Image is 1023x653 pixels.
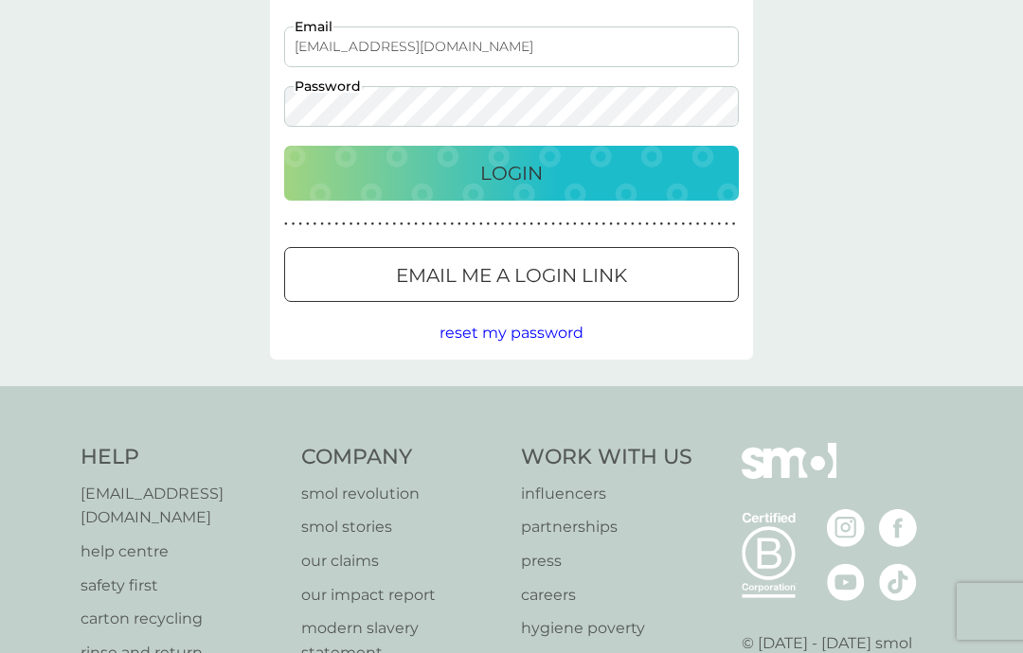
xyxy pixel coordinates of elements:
p: ● [645,220,649,229]
p: ● [284,220,288,229]
p: ● [450,220,454,229]
p: ● [328,220,332,229]
p: ● [732,220,736,229]
p: ● [653,220,656,229]
p: ● [638,220,642,229]
p: ● [581,220,584,229]
p: ● [386,220,389,229]
p: ● [537,220,541,229]
p: ● [710,220,714,229]
h4: Work With Us [521,443,692,472]
p: ● [602,220,606,229]
p: ● [674,220,678,229]
p: ● [631,220,635,229]
p: ● [623,220,627,229]
p: Login [480,158,543,188]
button: Login [284,146,739,201]
button: reset my password [440,321,583,345]
p: ● [320,220,324,229]
img: visit the smol Instagram page [827,509,865,547]
p: ● [595,220,599,229]
p: ● [545,220,548,229]
p: ● [342,220,346,229]
p: ● [515,220,519,229]
p: ● [422,220,425,229]
p: ● [573,220,577,229]
p: ● [298,220,302,229]
p: ● [436,220,440,229]
p: ● [472,220,476,229]
p: ● [725,220,728,229]
p: ● [334,220,338,229]
p: ● [523,220,527,229]
p: ● [681,220,685,229]
p: ● [356,220,360,229]
p: ● [350,220,353,229]
p: ● [371,220,375,229]
a: hygiene poverty [521,616,692,641]
a: our claims [301,549,503,574]
a: influencers [521,482,692,506]
img: visit the smol Youtube page [827,563,865,601]
a: partnerships [521,515,692,539]
p: ● [292,220,296,229]
a: [EMAIL_ADDRESS][DOMAIN_NAME] [81,482,282,530]
p: ● [565,220,569,229]
p: ● [378,220,382,229]
p: ● [429,220,433,229]
p: ● [718,220,722,229]
p: ● [667,220,671,229]
img: visit the smol Facebook page [879,509,917,547]
a: press [521,549,692,574]
p: ● [689,220,692,229]
h4: Help [81,443,282,472]
p: ● [364,220,368,229]
button: Email me a login link [284,247,739,302]
p: ● [660,220,664,229]
p: ● [306,220,310,229]
p: ● [529,220,533,229]
p: ● [392,220,396,229]
a: help centre [81,539,282,564]
p: ● [414,220,418,229]
h4: Company [301,443,503,472]
p: ● [703,220,707,229]
p: ● [551,220,555,229]
p: ● [458,220,461,229]
p: ● [559,220,563,229]
p: ● [508,220,511,229]
p: ● [609,220,613,229]
p: ● [479,220,483,229]
a: safety first [81,574,282,598]
img: visit the smol Tiktok page [879,563,917,601]
p: ● [465,220,469,229]
p: ● [314,220,317,229]
p: ● [617,220,620,229]
p: ● [696,220,700,229]
p: ● [400,220,404,229]
p: ● [587,220,591,229]
a: smol stories [301,515,503,539]
a: carton recycling [81,607,282,631]
p: ● [443,220,447,229]
span: reset my password [440,324,583,342]
a: careers [521,583,692,608]
a: smol revolution [301,482,503,506]
p: Email me a login link [396,260,627,291]
p: ● [501,220,505,229]
p: ● [407,220,411,229]
p: ● [487,220,491,229]
a: our impact report [301,583,503,608]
